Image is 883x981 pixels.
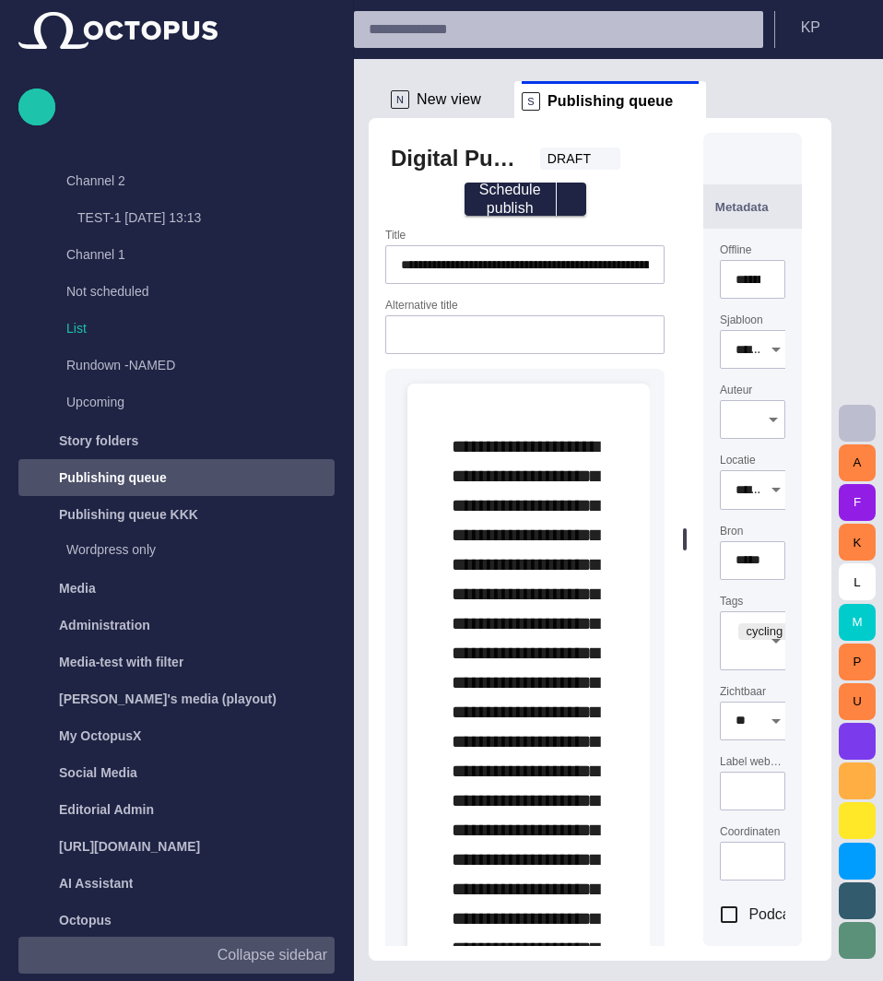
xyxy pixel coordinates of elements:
[59,800,154,819] p: Editorial Admin
[839,563,876,600] button: L
[720,824,780,840] label: Coordinaten
[557,183,586,216] button: select publish option
[218,944,327,966] p: Collapse sidebar
[18,644,335,680] div: Media-test with filter
[391,144,525,173] h2: Digital Publishing Takes Center Stage at Octopus Product Day
[18,570,335,607] div: Media
[59,727,141,745] p: My OctopusX
[59,579,96,597] p: Media
[18,680,335,717] div: [PERSON_NAME]'s media (playout)
[738,622,790,641] span: cycling
[839,524,876,561] button: K
[29,312,335,349] div: List
[720,523,743,538] label: Bron
[66,282,298,301] p: Not scheduled
[59,431,138,450] p: Story folders
[839,444,876,481] button: A
[839,604,876,641] button: M
[720,313,763,328] label: Sjabloon
[465,183,586,216] div: Button group with publish options
[18,865,335,902] div: AI Assistant
[417,90,481,109] span: New view
[77,208,335,227] p: TEST-1 [DATE] 13:13
[59,837,200,856] p: [URL][DOMAIN_NAME]
[59,911,112,929] p: Octopus
[720,242,751,258] label: Offline
[763,477,789,502] button: Open
[720,593,743,609] label: Tags
[786,11,872,44] button: KP
[66,356,298,374] p: Rundown -NAMED
[59,468,167,487] p: Publishing queue
[522,92,540,111] p: S
[59,690,277,708] p: [PERSON_NAME]'s media (playout)
[59,616,150,634] p: Administration
[839,644,876,680] button: P
[720,683,766,699] label: Zichtbaar
[720,753,784,769] label: Label website
[547,149,592,168] span: DRAFT
[18,459,335,496] div: Publishing queue
[720,383,752,398] label: Auteur
[703,184,802,229] button: Metadata
[385,228,406,243] label: Title
[66,393,298,411] p: Upcoming
[383,81,514,118] div: NNew view
[66,171,298,190] p: Channel 2
[66,245,298,264] p: Channel 1
[29,533,335,570] div: Wordpress only
[385,298,458,313] label: Alternative title
[18,12,218,49] img: Octopus News Room
[748,904,802,926] span: Podcast
[18,902,335,939] div: Octopus
[18,937,335,974] button: Collapse sidebar
[391,90,409,109] p: N
[763,708,789,734] button: Open
[763,337,789,362] button: Open
[59,505,198,524] p: Publishing queue KKK
[763,628,789,654] button: Open
[801,17,820,39] p: K P
[514,81,706,118] div: SPublishing queue
[720,453,756,468] label: Locatie
[66,540,335,559] p: Wordpress only
[547,92,673,111] span: Publishing queue
[41,201,335,238] div: TEST-1 [DATE] 13:13
[839,484,876,521] button: F
[59,763,137,782] p: Social Media
[760,407,786,432] button: Open
[738,623,805,640] div: cycling
[715,200,769,214] span: Metadata
[465,183,557,216] button: Schedule publish
[839,683,876,720] button: U
[59,874,133,892] p: AI Assistant
[59,653,183,671] p: Media-test with filter
[540,148,621,170] button: DRAFT
[66,319,335,337] p: List
[18,828,335,865] div: [URL][DOMAIN_NAME]
[18,53,335,831] ul: main menu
